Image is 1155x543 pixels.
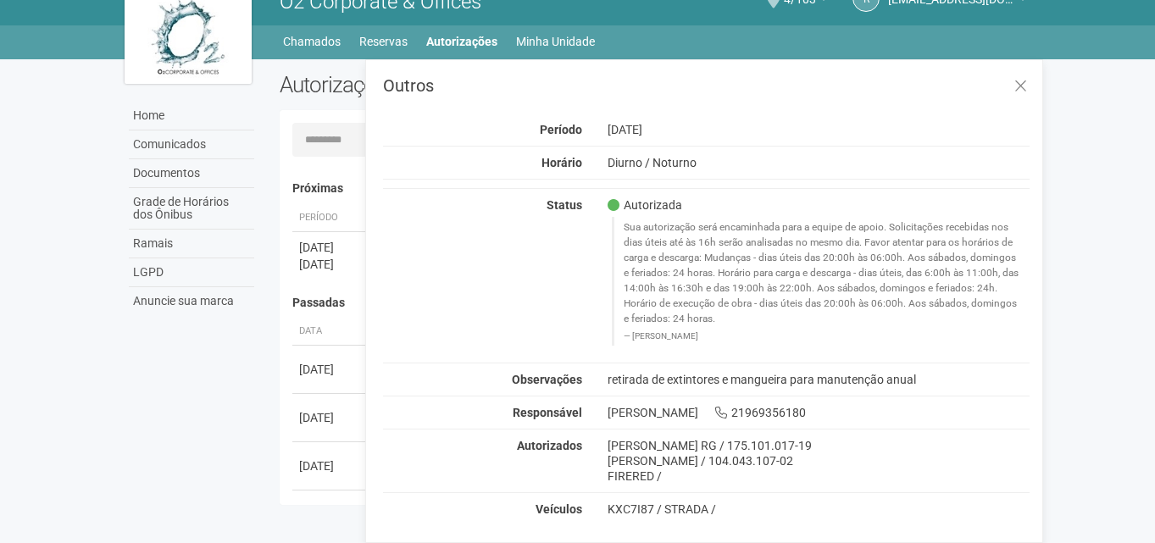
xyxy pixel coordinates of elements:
[608,438,1030,453] div: [PERSON_NAME] RG / 175.101.017-19
[536,502,582,516] strong: Veículos
[547,198,582,212] strong: Status
[426,30,497,53] a: Autorizações
[595,372,1043,387] div: retirada de extintores e mangueira para manutenção anual
[129,230,254,258] a: Ramais
[129,258,254,287] a: LGPD
[595,155,1043,170] div: Diurno / Noturno
[292,182,1019,195] h4: Próximas
[541,156,582,169] strong: Horário
[608,197,682,213] span: Autorizada
[292,318,369,346] th: Data
[624,330,1021,342] footer: [PERSON_NAME]
[608,501,1030,517] div: KXC7I87 / STRADA /
[595,405,1043,420] div: [PERSON_NAME] 21969356180
[129,188,254,230] a: Grade de Horários dos Ônibus
[283,30,341,53] a: Chamados
[299,256,362,273] div: [DATE]
[129,102,254,130] a: Home
[595,122,1043,137] div: [DATE]
[540,123,582,136] strong: Período
[299,361,362,378] div: [DATE]
[129,159,254,188] a: Documentos
[517,439,582,452] strong: Autorizados
[612,217,1030,345] blockquote: Sua autorização será encaminhada para a equipe de apoio. Solicitações recebidas nos dias úteis at...
[516,30,595,53] a: Minha Unidade
[608,468,1030,484] div: FIRERED /
[129,130,254,159] a: Comunicados
[512,373,582,386] strong: Observações
[299,239,362,256] div: [DATE]
[129,287,254,315] a: Anuncie sua marca
[292,296,1019,309] h4: Passadas
[292,204,369,232] th: Período
[299,409,362,426] div: [DATE]
[359,30,408,53] a: Reservas
[383,77,1030,94] h3: Outros
[299,457,362,474] div: [DATE]
[608,453,1030,468] div: [PERSON_NAME] / 104.043.107-02
[513,406,582,419] strong: Responsável
[280,72,642,97] h2: Autorizações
